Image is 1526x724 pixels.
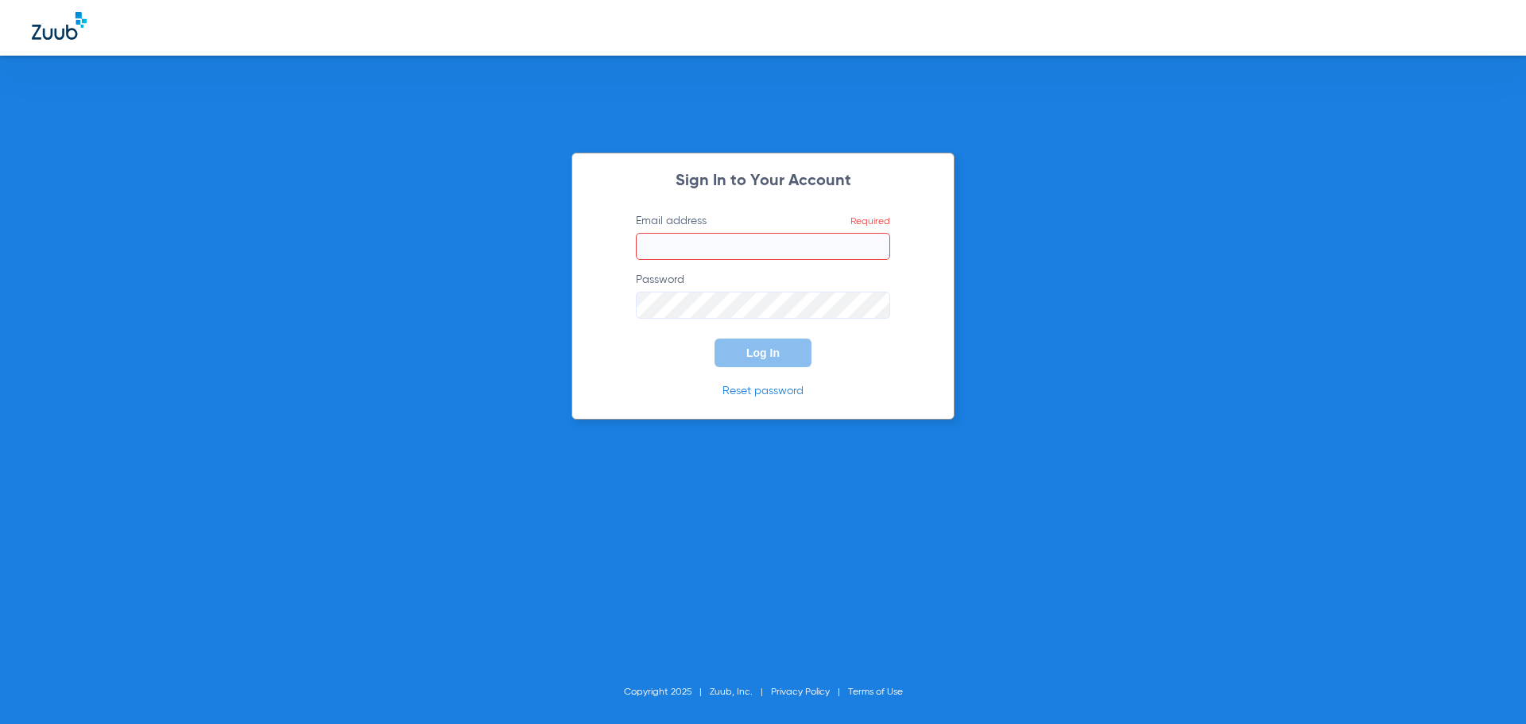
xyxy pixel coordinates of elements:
img: Zuub Logo [32,12,87,40]
span: Required [850,217,890,226]
input: Email addressRequired [636,233,890,260]
a: Reset password [722,385,804,397]
li: Copyright 2025 [624,684,710,700]
h2: Sign In to Your Account [612,173,914,189]
input: Password [636,292,890,319]
label: Email address [636,213,890,260]
span: Log In [746,347,780,359]
a: Privacy Policy [771,687,830,697]
li: Zuub, Inc. [710,684,771,700]
label: Password [636,272,890,319]
a: Terms of Use [848,687,903,697]
button: Log In [715,339,811,367]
